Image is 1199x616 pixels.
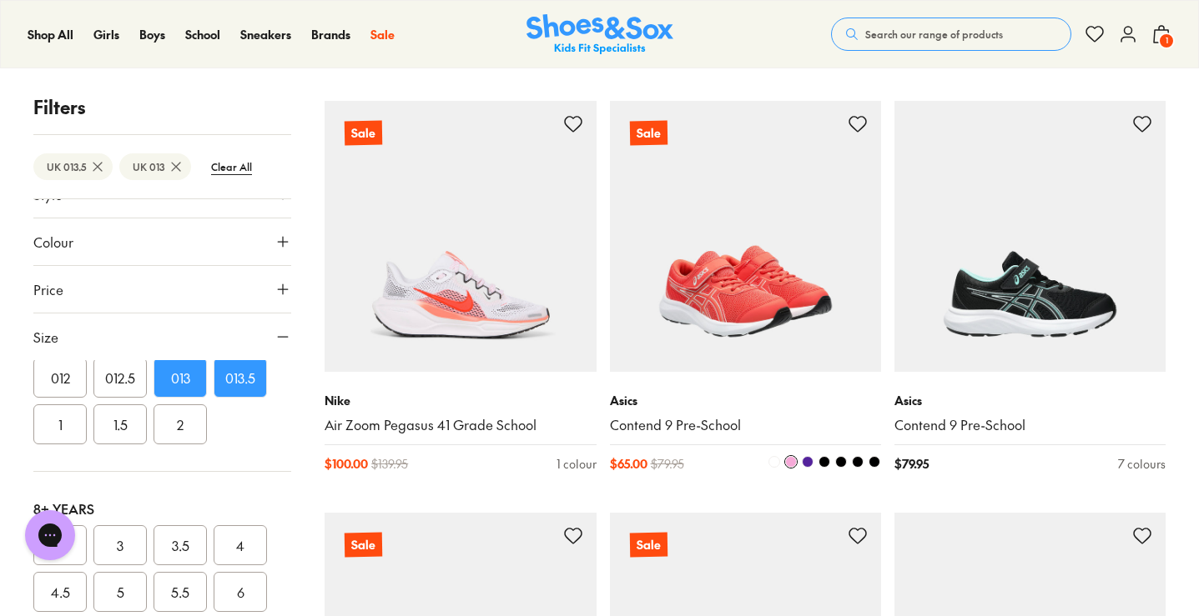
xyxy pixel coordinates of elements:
[17,504,83,566] iframe: Gorgias live chat messenger
[526,14,673,55] a: Shoes & Sox
[629,121,667,146] p: Sale
[651,455,684,473] span: $ 79.95
[526,14,673,55] img: SNS_Logo_Responsive.svg
[93,358,147,398] button: 012.5
[33,313,291,360] button: Size
[894,455,929,473] span: $ 79.95
[214,525,267,565] button: 4
[33,498,291,518] div: 8+ Years
[1151,16,1171,53] button: 1
[33,232,73,252] span: Colour
[370,26,395,43] a: Sale
[33,572,87,612] button: 4.5
[325,392,596,409] p: Nike
[33,93,291,121] p: Filters
[154,525,207,565] button: 3.5
[610,455,647,473] span: $ 65.00
[831,18,1071,51] button: Search our range of products
[33,266,291,313] button: Price
[325,101,596,372] a: Sale
[33,218,291,265] button: Colour
[33,279,63,299] span: Price
[371,455,408,473] span: $ 139.95
[154,572,207,612] button: 5.5
[311,26,350,43] a: Brands
[1158,33,1175,49] span: 1
[93,404,147,444] button: 1.5
[629,533,667,558] p: Sale
[198,152,265,182] btn: Clear All
[345,533,382,558] p: Sale
[214,358,267,398] button: 013.5
[33,153,113,180] btn: UK 013.5
[33,327,58,347] span: Size
[557,455,597,473] div: 1 colour
[139,26,165,43] a: Boys
[325,416,596,434] a: Air Zoom Pegasus 41 Grade School
[185,26,220,43] a: School
[894,416,1166,434] a: Contend 9 Pre-School
[610,392,881,409] p: Asics
[119,153,191,180] btn: UK 013
[154,404,207,444] button: 2
[240,26,291,43] a: Sneakers
[345,121,382,146] p: Sale
[325,455,368,473] span: $ 100.00
[33,358,87,398] button: 012
[33,404,87,444] button: 1
[1118,455,1166,473] div: 7 colours
[28,26,73,43] a: Shop All
[93,26,119,43] a: Girls
[865,27,1003,42] span: Search our range of products
[894,392,1166,409] p: Asics
[214,572,267,612] button: 6
[154,358,207,398] button: 013
[610,101,881,372] a: Sale
[610,416,881,434] a: Contend 9 Pre-School
[93,525,147,565] button: 3
[93,572,147,612] button: 5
